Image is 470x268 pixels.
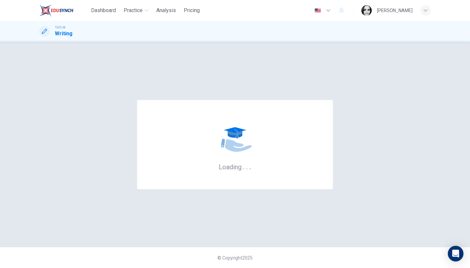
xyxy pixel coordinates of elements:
div: Open Intercom Messenger [448,246,463,261]
span: Pricing [184,7,200,14]
span: Practice [124,7,143,14]
img: EduSynch logo [39,4,73,17]
img: en [314,8,322,13]
a: EduSynch logo [39,4,88,17]
button: Analysis [154,5,179,16]
h6: Loading [219,162,251,171]
h6: . [243,161,245,172]
button: Dashboard [88,5,118,16]
h6: . [249,161,251,172]
h1: Writing [55,30,72,38]
img: Profile picture [361,5,372,16]
div: [PERSON_NAME] [377,7,413,14]
span: © Copyright 2025 [217,255,253,260]
button: Pricing [181,5,202,16]
span: TOEFL® [55,25,65,30]
span: Dashboard [91,7,116,14]
h6: . [246,161,248,172]
button: Practice [121,5,151,16]
span: Analysis [156,7,176,14]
